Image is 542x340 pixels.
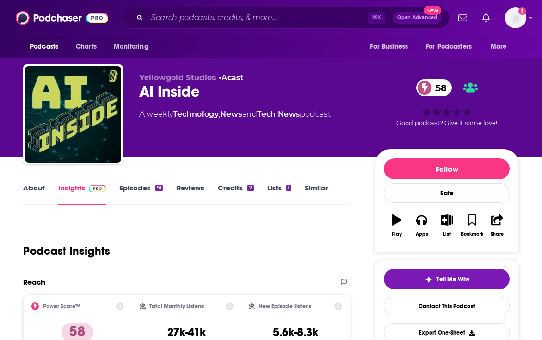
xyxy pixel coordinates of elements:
[70,38,102,56] a: Charts
[416,79,452,96] a: 58
[267,183,291,205] a: Lists1
[426,79,452,96] span: 58
[397,15,437,20] span: Open Advanced
[491,231,504,237] div: Share
[247,185,253,191] div: 2
[173,110,219,119] a: Technology
[23,38,71,56] button: open menu
[219,110,220,119] span: ,
[242,110,257,119] span: and
[23,277,45,287] h2: Reach
[114,40,148,53] span: Monitoring
[139,73,216,82] span: Yellowgold Studios
[147,10,368,25] input: Search podcasts, credits, & more...
[461,231,483,237] div: Bookmark
[375,73,519,133] div: 58Good podcast? Give it some love!
[218,183,253,205] a: Credits2
[259,303,311,310] h2: New Episode Listens
[505,7,526,28] button: Show profile menu
[176,183,204,205] a: Reviews
[434,208,459,243] button: List
[149,303,204,310] h2: Total Monthly Listens
[155,185,163,191] div: 91
[455,10,471,26] a: Show notifications dropdown
[384,269,510,289] button: tell me why sparkleTell Me Why
[30,40,58,53] span: Podcasts
[167,325,206,340] h3: 27k-41k
[23,244,110,258] h1: Podcast Insights
[425,276,432,283] img: tell me why sparkle
[89,185,106,192] img: Podchaser Pro
[518,7,526,15] svg: Add a profile image
[459,208,484,243] button: Bookmark
[368,12,385,24] span: ⌘ K
[43,303,80,310] h2: Power Score™
[363,38,420,56] button: open menu
[419,38,486,56] button: open menu
[443,231,451,237] div: List
[509,307,532,330] iframe: Intercom live chat
[384,183,510,203] div: Rate
[119,183,163,205] a: Episodes91
[76,40,97,53] span: Charts
[370,40,408,53] span: For Business
[139,109,331,120] div: A weekly podcast
[409,208,434,243] button: Apps
[384,208,409,243] button: Play
[121,7,450,29] div: Search podcasts, credits, & more...
[219,73,244,82] span: •
[416,231,428,237] div: Apps
[222,73,244,82] a: Acast
[436,276,469,283] span: Tell Me Why
[23,183,45,205] a: About
[479,10,493,26] a: Show notifications dropdown
[384,158,510,179] button: Follow
[505,7,526,28] img: User Profile
[273,325,318,340] h3: 5.6k-8.3k
[286,185,291,191] div: 1
[396,119,497,126] span: Good podcast? Give it some love!
[424,6,441,15] span: New
[107,38,160,56] button: open menu
[25,66,121,163] img: AI Inside
[484,38,519,56] button: open menu
[491,40,507,53] span: More
[505,7,526,28] span: Logged in as elliesachs09
[426,40,472,53] span: For Podcasters
[485,208,510,243] button: Share
[220,110,242,119] a: News
[305,183,328,205] a: Similar
[58,183,106,205] a: InsightsPodchaser Pro
[393,12,442,24] button: Open AdvancedNew
[257,110,300,119] a: Tech News
[392,231,402,237] div: Play
[384,297,510,315] a: Contact This Podcast
[16,9,108,27] img: Podchaser - Follow, Share and Rate Podcasts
